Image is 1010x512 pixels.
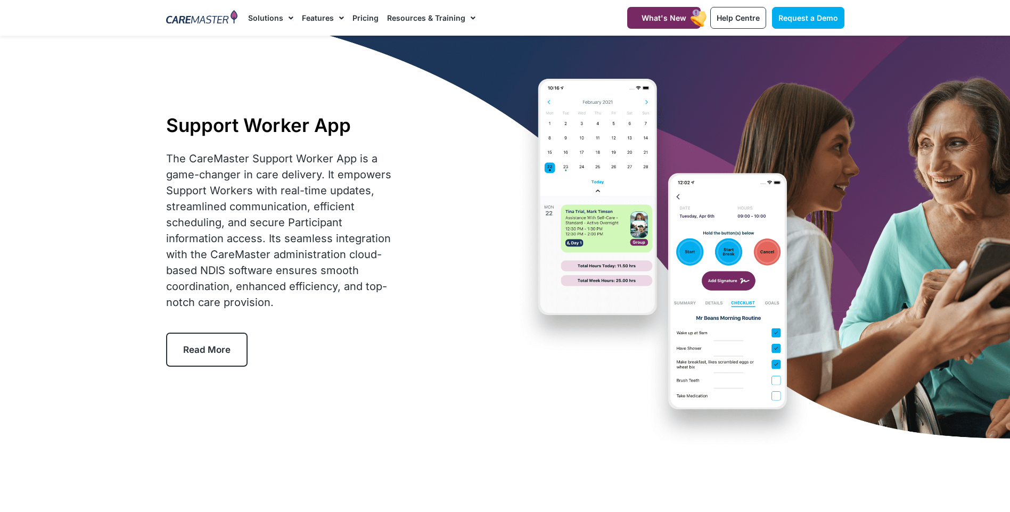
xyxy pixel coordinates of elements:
[642,13,686,22] span: What's New
[778,13,838,22] span: Request a Demo
[166,333,248,367] a: Read More
[183,344,231,355] span: Read More
[717,13,760,22] span: Help Centre
[166,114,397,136] h1: Support Worker App
[166,10,238,26] img: CareMaster Logo
[772,7,844,29] a: Request a Demo
[627,7,701,29] a: What's New
[166,151,397,310] div: The CareMaster Support Worker App is a game-changer in care delivery. It empowers Support Workers...
[710,7,766,29] a: Help Centre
